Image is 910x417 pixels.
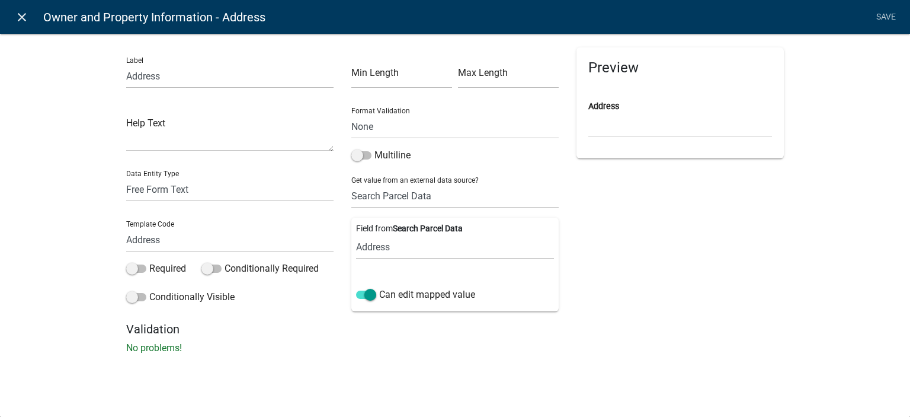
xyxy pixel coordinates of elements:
[43,5,265,29] span: Owner and Property Information - Address
[393,224,463,233] b: Search Parcel Data
[871,6,901,28] a: Save
[126,322,784,336] h5: Validation
[351,148,411,163] label: Multiline
[356,222,554,259] div: Field from
[126,262,186,276] label: Required
[126,341,784,355] p: No problems!
[126,290,235,304] label: Conditionally Visible
[201,262,319,276] label: Conditionally Required
[588,103,619,111] label: Address
[588,59,772,77] h5: Preview
[356,288,475,302] label: Can edit mapped value
[15,10,29,24] i: close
